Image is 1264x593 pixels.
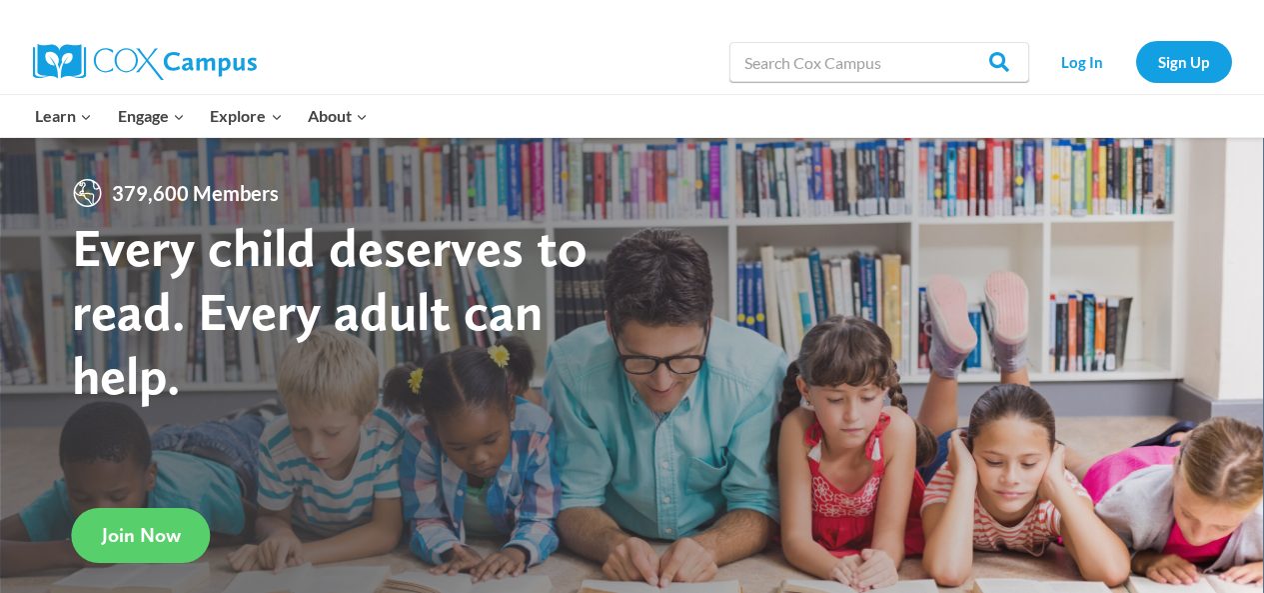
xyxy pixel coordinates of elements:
[23,95,381,137] nav: Primary Navigation
[210,103,282,129] span: Explore
[118,103,185,129] span: Engage
[1039,41,1126,82] a: Log In
[1039,41,1232,82] nav: Secondary Navigation
[308,103,368,129] span: About
[1136,41,1232,82] a: Sign Up
[729,42,1029,82] input: Search Cox Campus
[33,44,257,80] img: Cox Campus
[104,177,287,209] span: 379,600 Members
[72,215,588,406] strong: Every child deserves to read. Every adult can help.
[102,523,181,547] span: Join Now
[35,103,92,129] span: Learn
[72,508,211,563] a: Join Now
